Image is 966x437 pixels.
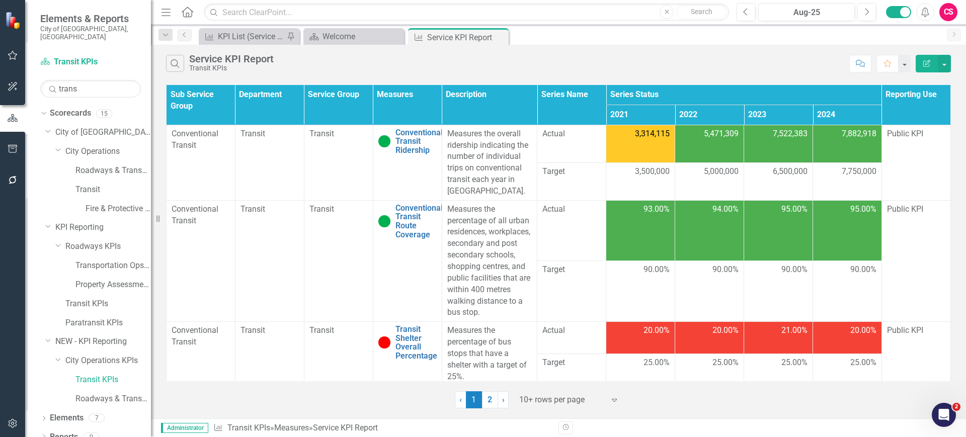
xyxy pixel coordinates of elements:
[842,128,876,140] span: 7,882,918
[781,325,808,336] span: 21.00%
[676,5,727,19] button: Search
[466,391,482,408] span: 1
[675,261,744,322] td: Double-Click to Edit
[744,322,813,354] td: Double-Click to Edit
[744,354,813,386] td: Double-Click to Edit
[442,125,537,200] td: Double-Click to Edit
[881,322,950,386] td: Double-Click to Edit
[813,322,882,354] td: Double-Click to Edit
[86,203,151,215] a: Fire & Protective Services
[542,204,601,215] span: Actual
[542,264,601,276] span: Target
[235,200,304,321] td: Double-Click to Edit
[537,162,606,200] td: Double-Click to Edit
[75,279,151,291] a: Property Assessment Services
[373,200,442,321] td: Double-Click to Edit Right Click for Context Menu
[850,264,876,276] span: 90.00%
[542,357,601,369] span: Target
[542,166,601,178] span: Target
[442,322,537,386] td: Double-Click to Edit
[227,423,270,432] a: Transit KPIs
[643,357,670,369] span: 25.00%
[712,264,739,276] span: 90.00%
[167,200,235,321] td: Double-Click to Edit
[606,162,675,200] td: Double-Click to Edit
[309,325,334,335] span: Transit
[781,264,808,276] span: 90.00%
[89,414,105,422] div: 7
[447,128,532,197] p: Measures the overall ridership indicating the number of individual trips on conventional transit ...
[65,317,151,329] a: Paratransit KPIs
[167,322,235,386] td: Double-Click to Edit
[459,395,462,404] span: ‹
[240,204,265,214] span: Transit
[395,128,443,155] a: Conventional Transit Ridership
[537,200,606,261] td: Double-Click to Edit
[842,166,876,178] span: 7,750,000
[235,322,304,386] td: Double-Click to Edit
[762,7,851,19] div: Aug-25
[850,357,876,369] span: 25.00%
[447,204,532,318] p: Measures the percentage of all urban residences, workplaces, secondary and post secondary schools...
[240,325,265,335] span: Transit
[939,3,957,21] button: CS
[675,354,744,386] td: Double-Click to Edit
[50,108,91,119] a: Scorecards
[850,325,876,336] span: 20.00%
[323,30,401,43] div: Welcome
[442,200,537,321] td: Double-Click to Edit
[781,204,808,215] span: 95.00%
[40,80,141,98] input: Search Below...
[373,322,442,386] td: Double-Click to Edit Right Click for Context Menu
[213,422,551,434] div: » »
[813,162,882,200] td: Double-Click to Edit
[304,322,373,386] td: Double-Click to Edit
[50,412,84,424] a: Elements
[55,336,151,347] a: NEW - KPI Reporting
[537,354,606,386] td: Double-Click to Edit
[773,128,808,140] span: 7,522,383
[395,325,437,360] a: Transit Shelter Overall Percentage
[96,109,112,118] div: 15
[744,200,813,261] td: Double-Click to Edit
[502,395,505,404] span: ›
[75,165,151,177] a: Roadways & Transportation
[744,162,813,200] td: Double-Click to Edit
[309,204,334,214] span: Transit
[606,125,675,162] td: Double-Click to Edit
[712,204,739,215] span: 94.00%
[881,200,950,321] td: Double-Click to Edit
[5,11,23,29] img: ClearPoint Strategy
[204,4,729,21] input: Search ClearPoint...
[781,357,808,369] span: 25.00%
[373,125,442,200] td: Double-Click to Edit Right Click for Context Menu
[172,204,218,225] span: Conventional Transit
[850,204,876,215] span: 95.00%
[75,184,151,196] a: Transit
[758,3,855,21] button: Aug-25
[274,423,309,432] a: Measures
[542,128,601,140] span: Actual
[65,355,151,367] a: City Operations KPIs
[635,128,670,140] span: 3,314,115
[189,53,274,64] div: Service KPI Report
[75,374,151,386] a: Transit KPIs
[40,13,141,25] span: Elements & Reports
[606,200,675,261] td: Double-Click to Edit
[635,166,670,178] span: 3,500,000
[606,322,675,354] td: Double-Click to Edit
[167,125,235,200] td: Double-Click to Edit
[704,128,739,140] span: 5,471,309
[712,357,739,369] span: 25.00%
[40,56,141,68] a: Transit KPIs
[643,264,670,276] span: 90.00%
[75,393,151,405] a: Roadways & Transportation KPIs
[643,204,670,215] span: 93.00%
[218,30,284,43] div: KPI List (Service Level KPIs)
[537,261,606,322] td: Double-Click to Edit
[643,325,670,336] span: 20.00%
[606,354,675,386] td: Double-Click to Edit
[712,325,739,336] span: 20.00%
[537,125,606,162] td: Double-Click to Edit
[172,325,218,346] span: Conventional Transit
